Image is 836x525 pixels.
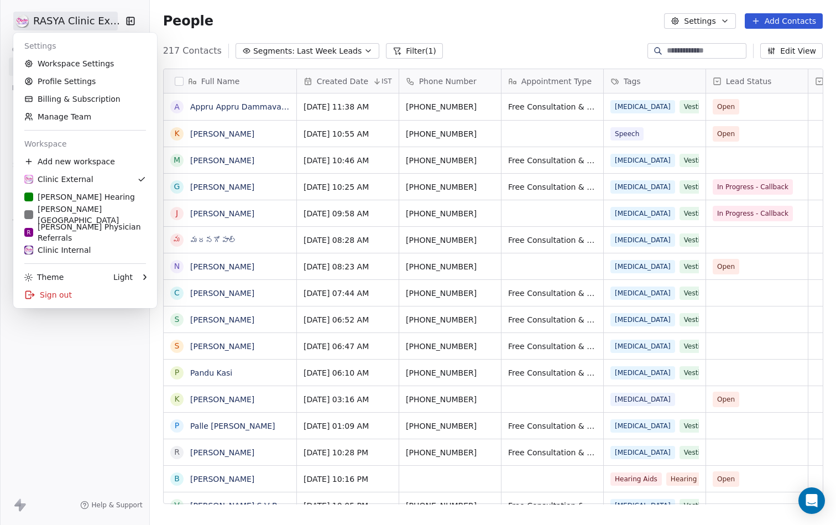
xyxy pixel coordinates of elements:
div: Clinic Internal [24,245,91,256]
a: Billing & Subscription [18,90,153,108]
span: R [27,228,31,237]
img: RASYA-Clinic%20Circle%20icon%20Transparent.png [24,246,33,254]
a: Manage Team [18,108,153,126]
a: Profile Settings [18,72,153,90]
div: Workspace [18,135,153,153]
div: [PERSON_NAME][GEOGRAPHIC_DATA] [24,204,146,226]
div: Add new workspace [18,153,153,170]
div: Light [113,272,133,283]
img: RASYA-Clinic%20Circle%20icon%20Transparent.png [24,175,33,184]
div: Sign out [18,286,153,304]
a: Workspace Settings [18,55,153,72]
div: Clinic External [24,174,93,185]
div: [PERSON_NAME] Physician Referrals [24,221,146,243]
div: Theme [24,272,64,283]
div: [PERSON_NAME] Hearing [24,191,135,202]
div: Settings [18,37,153,55]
